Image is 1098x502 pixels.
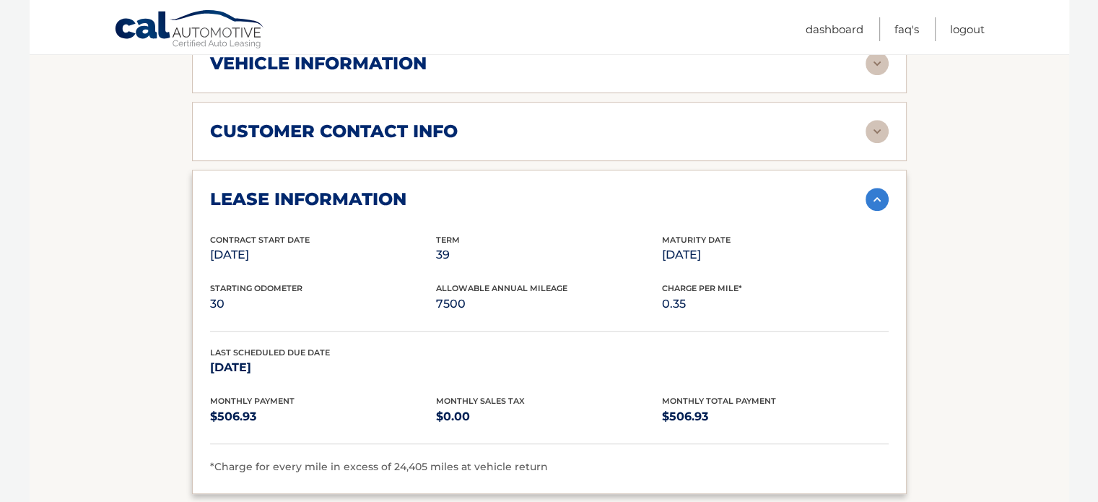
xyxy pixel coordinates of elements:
[662,245,888,265] p: [DATE]
[210,235,310,245] span: Contract Start Date
[436,283,567,293] span: Allowable Annual Mileage
[436,396,525,406] span: Monthly Sales Tax
[210,358,436,378] p: [DATE]
[662,235,731,245] span: Maturity Date
[662,407,888,427] p: $506.93
[436,407,662,427] p: $0.00
[210,347,330,358] span: Last Scheduled Due Date
[210,245,436,265] p: [DATE]
[436,294,662,314] p: 7500
[210,53,427,74] h2: vehicle information
[806,17,863,41] a: Dashboard
[210,121,458,142] h2: customer contact info
[210,189,406,210] h2: lease information
[436,245,662,265] p: 39
[662,294,888,314] p: 0.35
[950,17,985,41] a: Logout
[662,396,776,406] span: Monthly Total Payment
[210,283,302,293] span: Starting Odometer
[436,235,460,245] span: Term
[210,407,436,427] p: $506.93
[894,17,919,41] a: FAQ's
[210,460,548,473] span: *Charge for every mile in excess of 24,405 miles at vehicle return
[662,283,742,293] span: Charge Per Mile*
[866,52,889,75] img: accordion-rest.svg
[866,120,889,143] img: accordion-rest.svg
[114,9,266,51] a: Cal Automotive
[210,396,295,406] span: Monthly Payment
[866,188,889,211] img: accordion-active.svg
[210,294,436,314] p: 30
